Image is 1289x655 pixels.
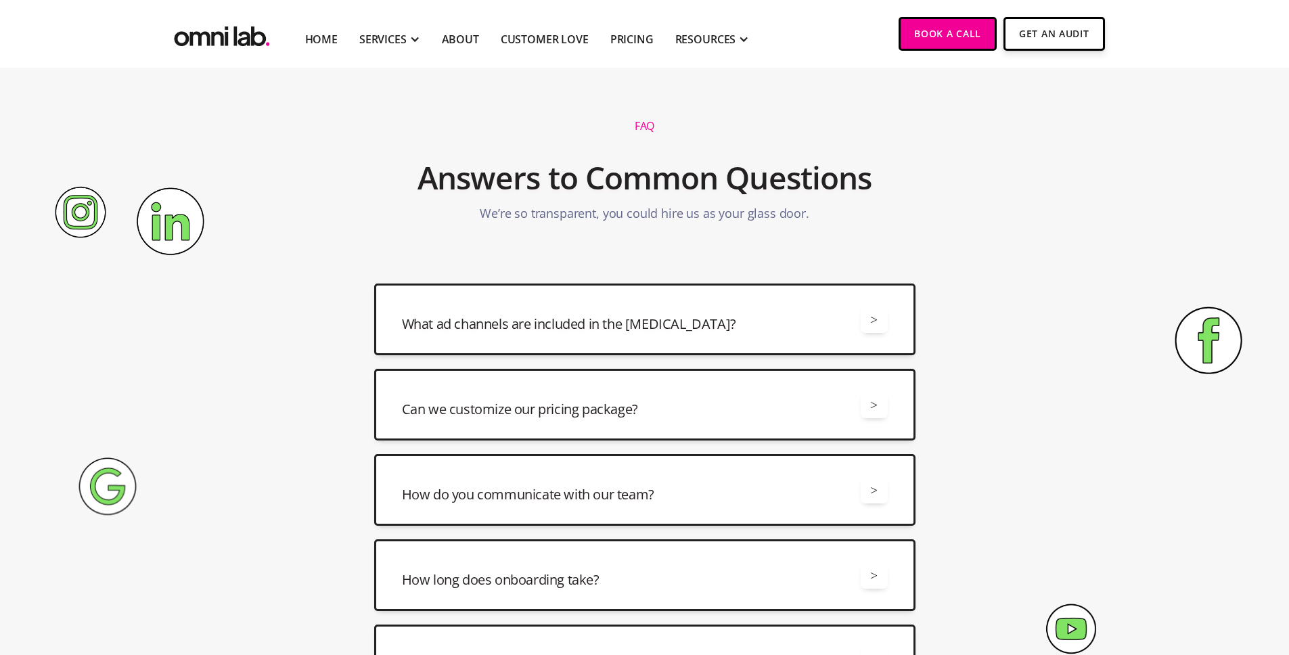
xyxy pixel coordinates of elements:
[359,31,407,47] div: SERVICES
[402,400,638,419] h3: Can we customize our pricing package?
[870,396,878,414] div: >
[442,31,479,47] a: About
[1003,17,1104,51] a: Get An Audit
[305,31,338,47] a: Home
[171,17,273,50] img: Omni Lab: B2B SaaS Demand Generation Agency
[402,485,654,504] h3: How do you communicate with our team?
[899,17,997,51] a: Book a Call
[417,151,872,205] h2: Answers to Common Questions
[402,315,736,334] h3: What ad channels are included in the [MEDICAL_DATA]?
[1045,498,1289,655] iframe: Chat Widget
[610,31,654,47] a: Pricing
[635,119,654,133] h1: FAQ
[501,31,589,47] a: Customer Love
[870,481,878,499] div: >
[480,204,809,229] p: We’re so transparent, you could hire us as your glass door.
[675,31,736,47] div: RESOURCES
[870,566,878,585] div: >
[402,570,600,589] h3: How long does onboarding take?
[171,17,273,50] a: home
[870,311,878,329] div: >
